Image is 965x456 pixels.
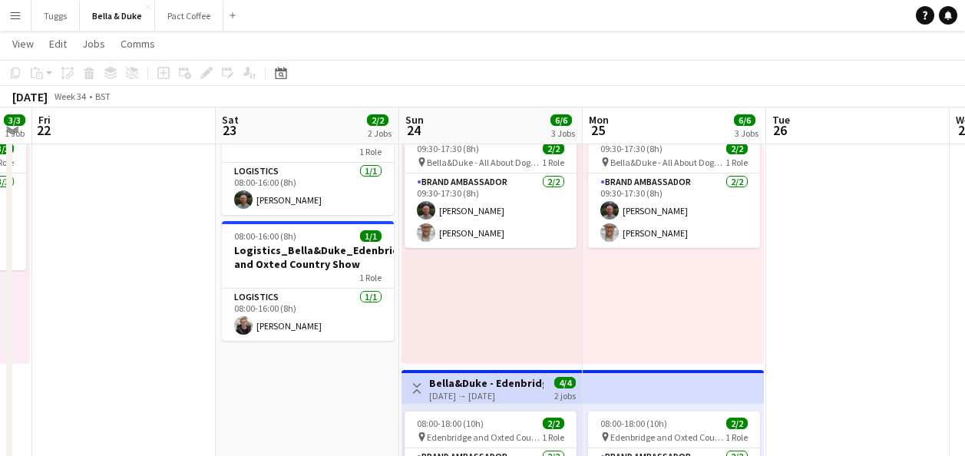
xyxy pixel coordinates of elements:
app-card-role: Logistics1/108:00-16:00 (8h)[PERSON_NAME] [222,163,394,215]
app-card-role: Brand Ambassador2/209:30-17:30 (8h)[PERSON_NAME][PERSON_NAME] [588,173,760,248]
span: Edenbridge and Oxted Country Show [427,431,542,443]
span: 2/2 [543,143,564,154]
button: Tuggs [31,1,80,31]
span: Mon [589,113,609,127]
h3: Bella&Duke - Edenbridge and Oxted Country Show [429,376,544,390]
span: 1/1 [360,230,382,242]
span: 25 [587,121,609,139]
span: 1 Role [542,431,564,443]
div: [DATE] [12,89,48,104]
span: Sun [405,113,424,127]
span: 1 Role [725,157,748,168]
span: Sat [222,113,239,127]
h3: Logistics_Bella&Duke_Edenbridge and Oxted Country Show [222,243,394,271]
app-job-card: 08:00-16:00 (8h)1/1Logistics_Bella&Duke_Edenbridge and Oxted Country Show1 RoleLogistics1/108:00-... [222,221,394,341]
div: 2 Jobs [368,127,392,139]
span: Tue [772,113,790,127]
span: 08:00-18:00 (10h) [417,418,484,429]
span: 26 [770,121,790,139]
a: Comms [114,34,161,54]
span: 1 Role [359,272,382,283]
span: 2/2 [726,418,748,429]
span: Edit [49,37,67,51]
div: BST [95,91,111,102]
app-card-role: Brand Ambassador2/209:30-17:30 (8h)[PERSON_NAME][PERSON_NAME] [405,173,577,248]
span: 08:00-16:00 (8h) [234,230,296,242]
span: 6/6 [550,114,572,126]
div: 2 jobs [554,388,576,401]
app-job-card: 09:30-17:30 (8h)2/2 Bella&Duke - All About Dogs - [GEOGRAPHIC_DATA]1 RoleBrand Ambassador2/209:30... [588,137,760,248]
span: 3/3 [4,114,25,126]
div: 3 Jobs [735,127,758,139]
span: 4/4 [554,377,576,388]
span: 23 [220,121,239,139]
span: 2/2 [726,143,748,154]
span: 1 Role [725,431,748,443]
span: 1 Role [359,146,382,157]
span: 09:30-17:30 (8h) [600,143,663,154]
app-job-card: 09:30-17:30 (8h)2/2 Bella&Duke - All About Dogs - [GEOGRAPHIC_DATA]1 RoleBrand Ambassador2/209:30... [405,137,577,248]
a: View [6,34,40,54]
span: Edenbridge and Oxted Country Show [610,431,725,443]
app-job-card: 08:00-16:00 (8h)1/1Logistics_Bella&Duke_All About Dogs - [GEOGRAPHIC_DATA]1 RoleLogistics1/108:00... [222,95,394,215]
a: Jobs [76,34,111,54]
span: View [12,37,34,51]
span: Week 34 [51,91,89,102]
span: 22 [36,121,51,139]
span: 24 [403,121,424,139]
span: Comms [121,37,155,51]
button: Pact Coffee [155,1,223,31]
span: 1 Role [542,157,564,168]
span: 09:30-17:30 (8h) [417,143,479,154]
app-card-role: Logistics1/108:00-16:00 (8h)[PERSON_NAME] [222,289,394,341]
div: 1 Job [5,127,25,139]
span: Fri [38,113,51,127]
span: Bella&Duke - All About Dogs - [GEOGRAPHIC_DATA] [427,157,542,168]
span: 6/6 [734,114,755,126]
a: Edit [43,34,73,54]
span: Jobs [82,37,105,51]
div: [DATE] → [DATE] [429,390,544,401]
span: Bella&Duke - All About Dogs - [GEOGRAPHIC_DATA] [610,157,725,168]
div: 3 Jobs [551,127,575,139]
span: 08:00-18:00 (10h) [600,418,667,429]
span: 2/2 [367,114,388,126]
button: Bella & Duke [80,1,155,31]
span: 2/2 [543,418,564,429]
